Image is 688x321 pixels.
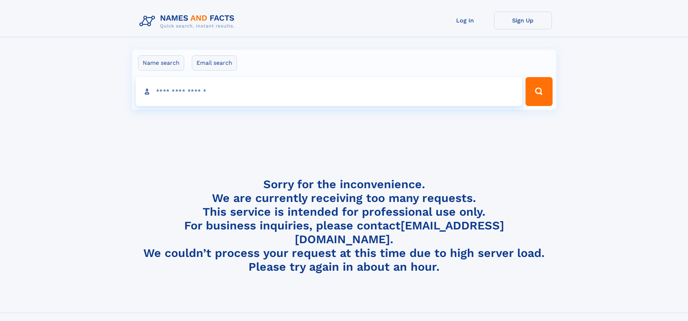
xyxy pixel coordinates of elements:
[494,12,552,29] a: Sign Up
[137,177,552,274] h4: Sorry for the inconvenience. We are currently receiving too many requests. This service is intend...
[295,219,504,246] a: [EMAIL_ADDRESS][DOMAIN_NAME]
[136,77,523,106] input: search input
[192,55,237,71] label: Email search
[137,12,241,31] img: Logo Names and Facts
[525,77,552,106] button: Search Button
[138,55,184,71] label: Name search
[436,12,494,29] a: Log In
